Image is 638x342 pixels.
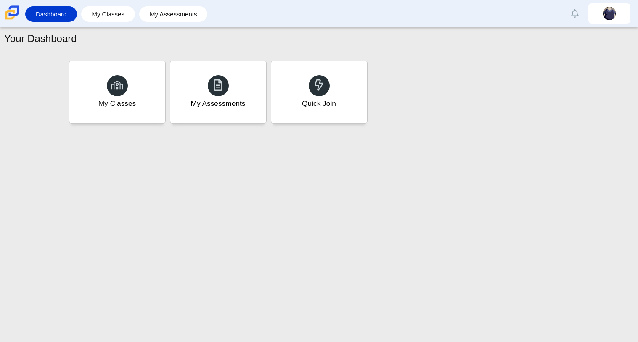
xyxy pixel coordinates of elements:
[98,98,136,109] div: My Classes
[191,98,246,109] div: My Assessments
[566,4,584,23] a: Alerts
[143,6,204,22] a: My Assessments
[29,6,73,22] a: Dashboard
[271,61,368,124] a: Quick Join
[588,3,630,24] a: ajaidyn.wells.g1xbpu
[170,61,267,124] a: My Assessments
[603,7,616,20] img: ajaidyn.wells.g1xbpu
[85,6,131,22] a: My Classes
[3,16,21,23] a: Carmen School of Science & Technology
[302,98,336,109] div: Quick Join
[3,4,21,21] img: Carmen School of Science & Technology
[4,32,77,46] h1: Your Dashboard
[69,61,166,124] a: My Classes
